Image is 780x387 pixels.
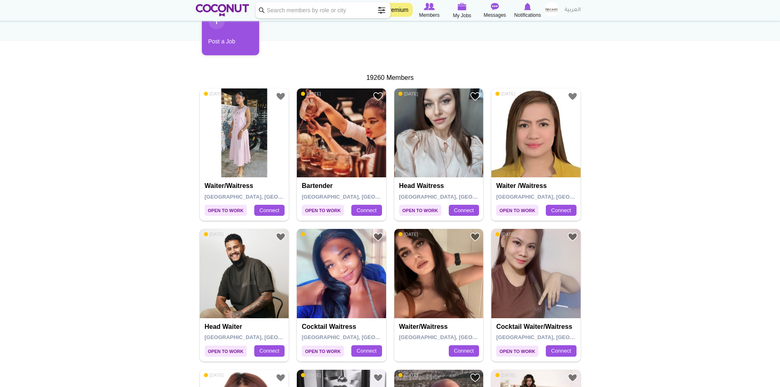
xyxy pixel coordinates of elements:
span: [DATE] [301,91,321,97]
a: Post a Job [202,6,259,55]
img: Browse Members [424,3,434,10]
h4: Cocktail Waiter/Waitress [496,323,578,330]
span: [GEOGRAPHIC_DATA], [GEOGRAPHIC_DATA] [302,334,418,340]
img: Notifications [524,3,531,10]
span: [DATE] [204,231,224,237]
span: [GEOGRAPHIC_DATA], [GEOGRAPHIC_DATA] [399,334,516,340]
a: Add to Favourites [470,232,480,242]
span: [GEOGRAPHIC_DATA], [GEOGRAPHIC_DATA] [205,194,321,200]
a: Connect [254,205,285,216]
span: Open to Work [205,205,247,216]
span: Messages [484,11,506,19]
a: Go Premium [372,3,413,17]
a: Connect [546,345,576,357]
span: My Jobs [453,11,471,20]
span: [DATE] [398,91,418,97]
input: Search members by role or city [255,2,391,18]
h4: Head Waiter [205,323,286,330]
span: [DATE] [301,372,321,378]
span: Open to Work [399,205,441,216]
h4: Cocktail waitress [302,323,383,330]
img: My Jobs [458,3,467,10]
span: [DATE] [204,372,224,378]
h4: Waiter/Waitress [399,323,481,330]
a: Connect [254,345,285,357]
img: Messages [491,3,499,10]
a: Add to Favourites [567,91,578,102]
span: [DATE] [301,231,321,237]
span: Open to Work [302,205,344,216]
span: [DATE] [495,91,515,97]
h4: Waiter /Waitress [496,182,578,190]
a: My Jobs My Jobs [446,2,479,20]
span: [GEOGRAPHIC_DATA], [GEOGRAPHIC_DATA] [302,194,418,200]
span: [GEOGRAPHIC_DATA], [GEOGRAPHIC_DATA] [496,194,613,200]
a: Messages Messages [479,2,511,19]
a: Add to Favourites [373,91,383,102]
h4: Head Waitress [399,182,481,190]
h4: Waiter/Waitress [205,182,286,190]
a: Add to Favourites [470,373,480,383]
a: Add to Favourites [373,373,383,383]
span: [DATE] [398,231,418,237]
span: Open to Work [205,346,247,357]
div: 19260 Members [196,73,585,83]
a: Notifications Notifications [511,2,544,19]
a: العربية [561,2,585,18]
span: [GEOGRAPHIC_DATA], [GEOGRAPHIC_DATA] [496,334,613,340]
a: Connect [351,205,382,216]
a: Add to Favourites [276,232,286,242]
a: Connect [449,205,479,216]
span: [DATE] [495,372,515,378]
a: Add to Favourites [567,232,578,242]
span: [DATE] [204,91,224,97]
span: Open to Work [496,205,538,216]
a: Connect [546,205,576,216]
span: [DATE] [495,231,515,237]
span: [GEOGRAPHIC_DATA], [GEOGRAPHIC_DATA] [205,334,321,340]
li: 1 / 1 [196,6,253,61]
img: Home [196,4,249,16]
a: Browse Members Members [413,2,446,19]
span: [DATE] [398,372,418,378]
span: Members [419,11,439,19]
a: Add to Favourites [276,373,286,383]
span: Notifications [514,11,541,19]
span: Open to Work [302,346,344,357]
a: Add to Favourites [470,91,480,102]
a: Connect [351,345,382,357]
a: Add to Favourites [276,91,286,102]
a: Add to Favourites [567,373,578,383]
a: Add to Favourites [373,232,383,242]
span: [GEOGRAPHIC_DATA], [GEOGRAPHIC_DATA] [399,194,516,200]
a: Connect [449,345,479,357]
h4: Bartender [302,182,383,190]
span: Open to Work [496,346,538,357]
